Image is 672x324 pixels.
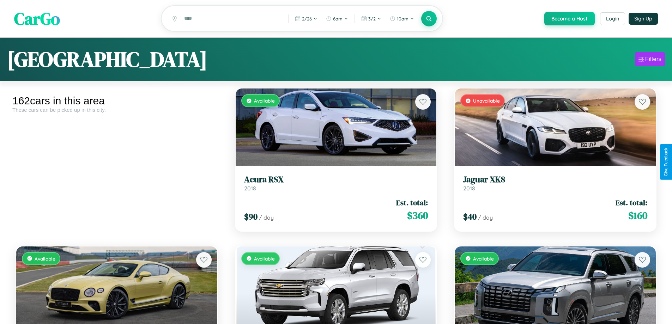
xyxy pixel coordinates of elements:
[7,45,207,74] h1: [GEOGRAPHIC_DATA]
[616,197,647,208] span: Est. total:
[291,13,321,24] button: 2/26
[628,208,647,222] span: $ 160
[473,98,500,104] span: Unavailable
[254,256,275,262] span: Available
[386,13,418,24] button: 10am
[12,95,221,107] div: 162 cars in this area
[463,211,477,222] span: $ 40
[322,13,352,24] button: 6am
[397,16,408,22] span: 10am
[544,12,595,25] button: Become a Host
[259,214,274,221] span: / day
[302,16,312,22] span: 2 / 26
[244,175,428,185] h3: Acura RSX
[664,148,668,176] div: Give Feedback
[463,185,475,192] span: 2018
[407,208,428,222] span: $ 360
[463,175,647,185] h3: Jaguar XK8
[478,214,493,221] span: / day
[629,13,658,25] button: Sign Up
[645,56,661,63] div: Filters
[368,16,376,22] span: 3 / 2
[333,16,343,22] span: 6am
[396,197,428,208] span: Est. total:
[463,175,647,192] a: Jaguar XK82018
[35,256,55,262] span: Available
[14,7,60,30] span: CarGo
[473,256,494,262] span: Available
[635,52,665,66] button: Filters
[358,13,385,24] button: 3/2
[12,107,221,113] div: These cars can be picked up in this city.
[244,185,256,192] span: 2018
[600,12,625,25] button: Login
[254,98,275,104] span: Available
[244,211,258,222] span: $ 90
[244,175,428,192] a: Acura RSX2018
